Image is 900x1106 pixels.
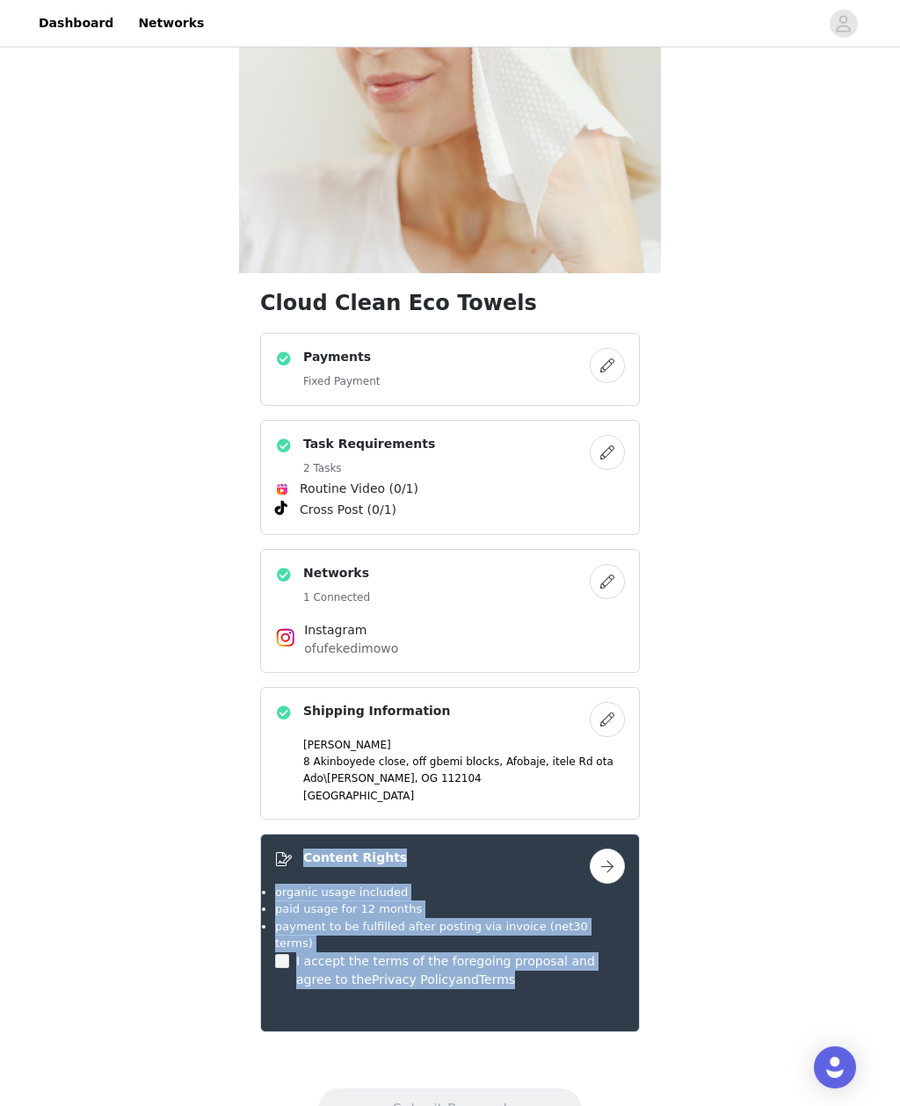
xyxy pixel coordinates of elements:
[300,501,396,519] span: Cross Post (0/1)
[303,564,370,582] h4: Networks
[260,287,640,319] h1: Cloud Clean Eco Towels
[835,10,852,38] div: avatar
[260,549,640,673] div: Networks
[300,480,418,498] span: Routine Video (0/1)
[814,1046,856,1088] div: Open Intercom Messenger
[303,772,418,784] span: Ado\[PERSON_NAME],
[127,4,214,43] a: Networks
[479,972,515,987] a: Terms
[303,754,625,770] p: 8 Akinboyede close, off gbemi blocks, Afobaje, itele Rd ota
[303,737,625,753] p: [PERSON_NAME]
[303,460,435,476] h5: 2 Tasks
[260,687,640,820] div: Shipping Information
[372,972,455,987] a: Privacy Policy
[303,702,450,720] h4: Shipping Information
[303,348,380,366] h4: Payments
[296,952,625,989] p: I accept the terms of the foregoing proposal and agree to the and
[28,4,124,43] a: Dashboard
[304,640,596,658] p: ofufekedimowo
[303,788,625,804] p: [GEOGRAPHIC_DATA]
[275,900,625,918] li: paid usage for 12 months
[303,373,380,389] h5: Fixed Payment
[303,435,435,453] h4: Task Requirements
[303,589,370,605] h5: 1 Connected
[275,627,296,648] img: Instagram Icon
[275,884,625,901] li: organic usage included
[260,420,640,535] div: Task Requirements
[260,333,640,406] div: Payments
[260,834,640,1032] div: Content Rights
[421,772,438,784] span: OG
[275,918,625,952] li: payment to be fulfilled after posting via invoice (net30 terms)
[441,772,482,784] span: 112104
[304,621,596,640] h4: Instagram
[275,482,289,496] img: Instagram Reels Icon
[303,849,407,867] h4: Content Rights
